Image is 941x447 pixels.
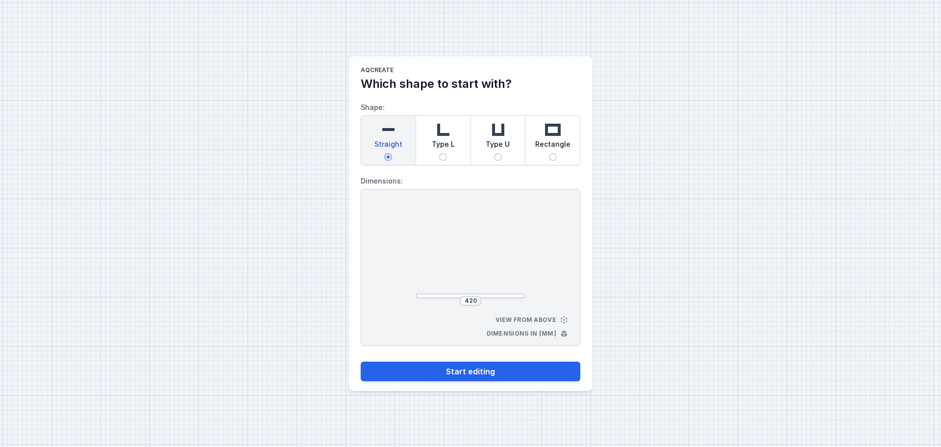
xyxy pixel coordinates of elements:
[535,139,570,153] span: Rectangle
[374,139,402,153] span: Straight
[439,153,447,161] input: Type L
[488,120,508,139] img: u-shaped.svg
[543,120,563,139] img: rectangle.svg
[433,120,453,139] img: l-shaped.svg
[494,153,502,161] input: Type U
[361,173,580,189] label: Dimensions:
[384,153,392,161] input: Straight
[361,76,580,92] h2: Which shape to start with?
[361,66,580,76] h1: AQcreate
[432,139,455,153] span: Type L
[463,297,478,305] input: Dimension [mm]
[378,120,398,139] img: straight.svg
[361,100,580,165] label: Shape:
[486,139,510,153] span: Type U
[549,153,557,161] input: Rectangle
[361,362,580,381] button: Start editing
